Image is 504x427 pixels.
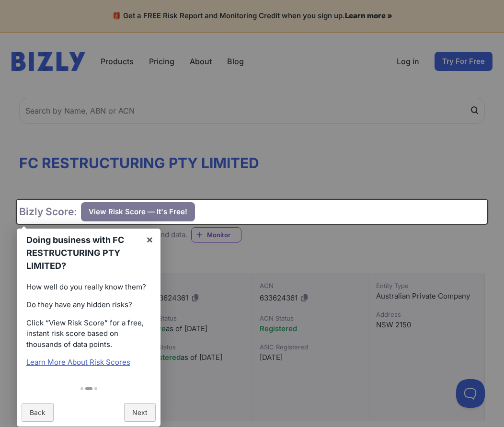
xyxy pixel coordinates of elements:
p: How well do you really know them? [26,282,151,293]
a: Learn More About Risk Scores [26,358,130,367]
a: × [139,229,160,250]
h1: Doing business with FC RESTRUCTURING PTY LIMITED? [26,233,138,272]
p: Do they have any hidden risks? [26,300,151,311]
p: Click “View Risk Score” for a free, instant risk score based on thousands of data points. [26,318,151,350]
a: Back [22,403,54,422]
a: Next [124,403,156,422]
